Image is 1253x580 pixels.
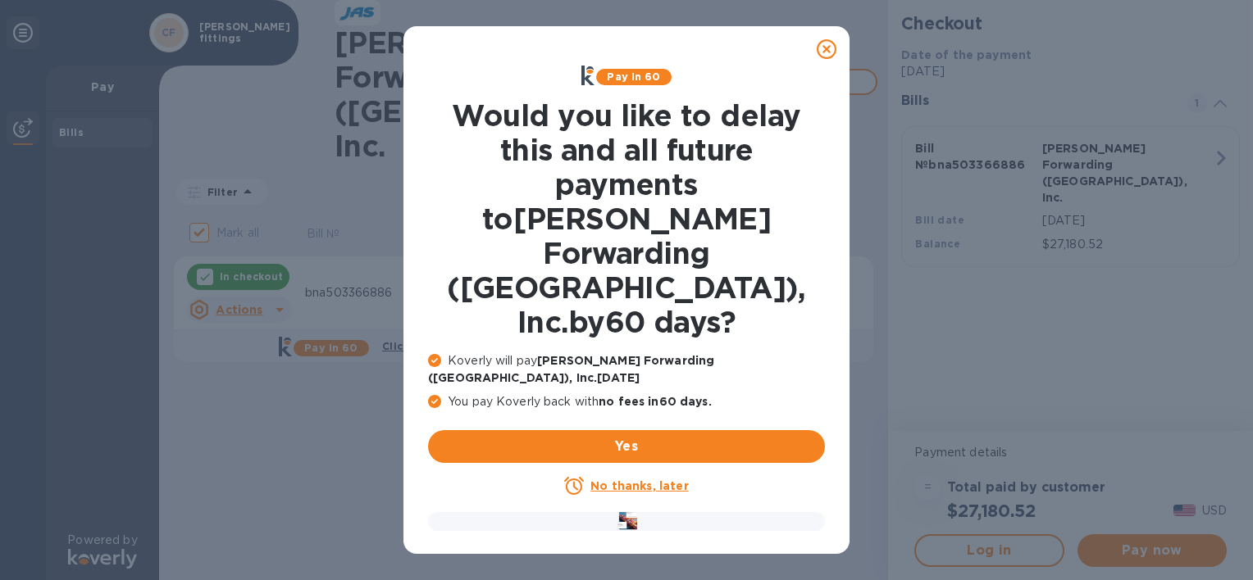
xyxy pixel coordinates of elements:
span: Yes [441,437,812,456]
b: no fees in 60 days . [599,395,711,408]
button: Yes [428,430,825,463]
b: [PERSON_NAME] Forwarding ([GEOGRAPHIC_DATA]), Inc. [DATE] [428,354,714,384]
h1: Would you like to delay this and all future payments to [PERSON_NAME] Forwarding ([GEOGRAPHIC_DAT... [428,98,825,339]
p: You pay Koverly back with [428,393,825,410]
u: No thanks, later [590,479,688,492]
p: Koverly will pay [428,352,825,387]
b: Pay in 60 [607,70,660,83]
